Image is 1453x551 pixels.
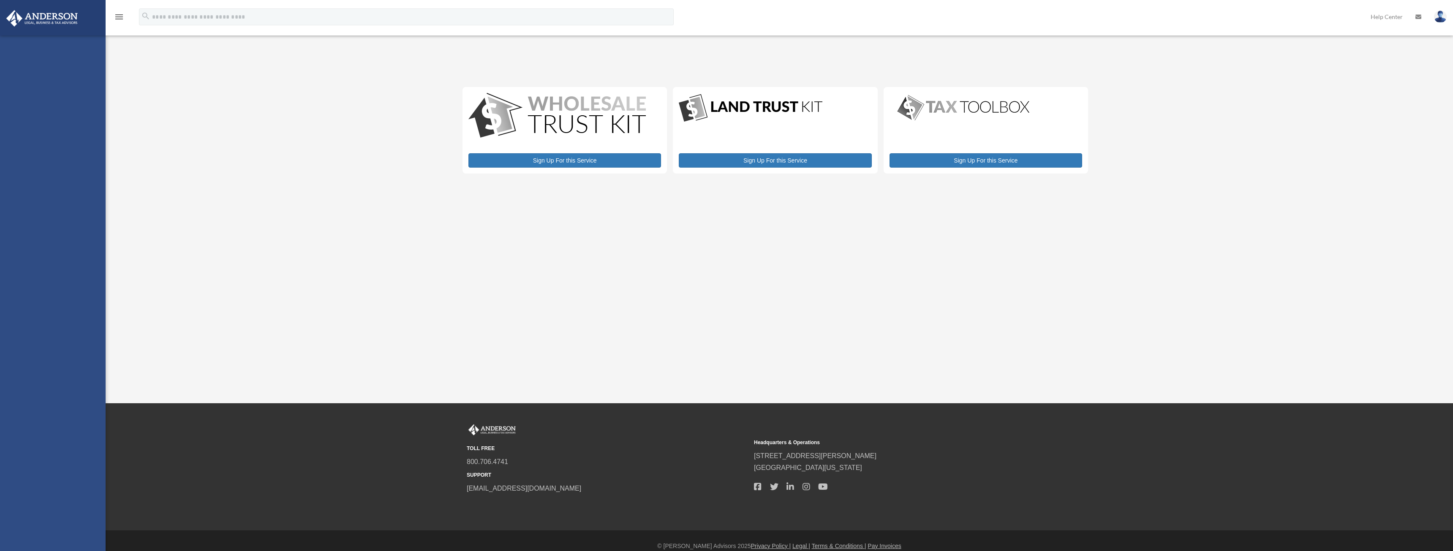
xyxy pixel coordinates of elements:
[1434,11,1447,23] img: User Pic
[467,444,748,453] small: TOLL FREE
[868,543,901,549] a: Pay Invoices
[114,15,124,22] a: menu
[467,485,581,492] a: [EMAIL_ADDRESS][DOMAIN_NAME]
[468,93,646,140] img: WS-Trust-Kit-lgo-1.jpg
[467,424,517,435] img: Anderson Advisors Platinum Portal
[467,471,748,480] small: SUPPORT
[754,452,876,459] a: [STREET_ADDRESS][PERSON_NAME]
[467,458,508,465] a: 800.706.4741
[792,543,810,549] a: Legal |
[679,153,871,168] a: Sign Up For this Service
[141,11,150,21] i: search
[4,10,80,27] img: Anderson Advisors Platinum Portal
[754,438,1035,447] small: Headquarters & Operations
[679,93,822,124] img: LandTrust_lgo-1.jpg
[751,543,791,549] a: Privacy Policy |
[468,153,661,168] a: Sign Up For this Service
[114,12,124,22] i: menu
[754,464,862,471] a: [GEOGRAPHIC_DATA][US_STATE]
[812,543,866,549] a: Terms & Conditions |
[890,93,1037,122] img: taxtoolbox_new-1.webp
[890,153,1082,168] a: Sign Up For this Service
